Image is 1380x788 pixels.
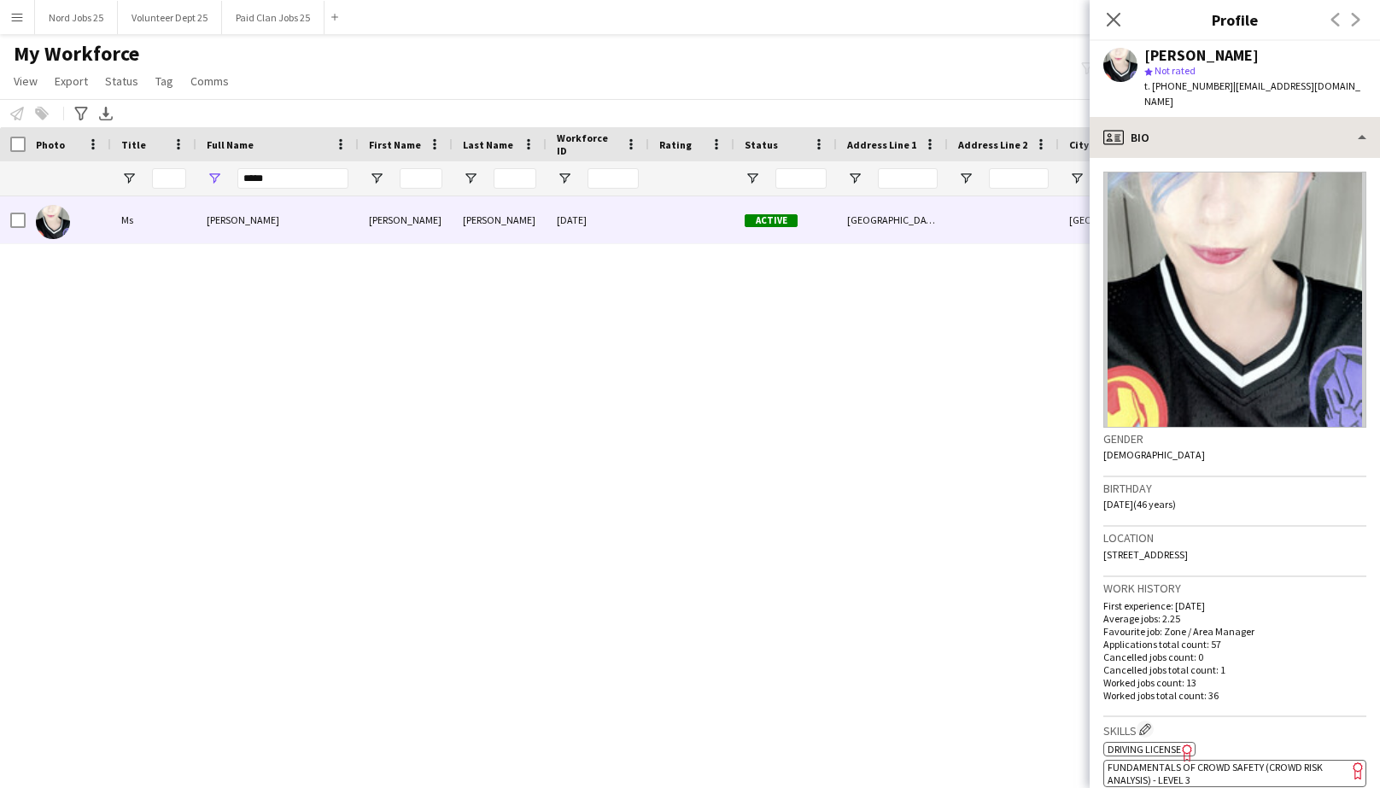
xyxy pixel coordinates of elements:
h3: Skills [1103,721,1366,738]
span: Status [745,138,778,151]
button: Open Filter Menu [121,171,137,186]
span: My Workforce [14,41,139,67]
span: Export [55,73,88,89]
p: Cancelled jobs total count: 1 [1103,663,1366,676]
p: Applications total count: 57 [1103,638,1366,651]
div: [GEOGRAPHIC_DATA] [1059,196,1161,243]
app-action-btn: Export XLSX [96,103,116,124]
span: t. [PHONE_NUMBER] [1144,79,1233,92]
span: Rating [659,138,692,151]
button: Open Filter Menu [745,171,760,186]
p: Worked jobs count: 13 [1103,676,1366,689]
input: Title Filter Input [152,168,186,189]
span: Fundamentals of Crowd Safety (Crowd Risk Analysis) - Level 3 [1108,761,1323,786]
span: Full Name [207,138,254,151]
button: Open Filter Menu [369,171,384,186]
div: Bio [1090,117,1380,158]
input: Workforce ID Filter Input [588,168,639,189]
button: Open Filter Menu [207,171,222,186]
p: Cancelled jobs count: 0 [1103,651,1366,663]
button: Nord Jobs 25 [35,1,118,34]
button: Open Filter Menu [557,171,572,186]
div: [GEOGRAPHIC_DATA], [GEOGRAPHIC_DATA], [GEOGRAPHIC_DATA] [837,196,948,243]
img: Crew avatar or photo [1103,172,1366,428]
span: Title [121,138,146,151]
button: Open Filter Menu [958,171,974,186]
span: Driving License [1108,743,1181,756]
p: Favourite job: Zone / Area Manager [1103,625,1366,638]
img: Sandie Hickey [36,205,70,239]
p: Average jobs: 2.25 [1103,612,1366,625]
span: City [1069,138,1089,151]
p: Worked jobs total count: 36 [1103,689,1366,702]
div: [PERSON_NAME] [1144,48,1259,63]
div: Ms [111,196,196,243]
h3: Birthday [1103,481,1366,496]
button: Open Filter Menu [847,171,862,186]
input: Full Name Filter Input [237,168,348,189]
span: [STREET_ADDRESS] [1103,548,1188,561]
span: Address Line 2 [958,138,1027,151]
span: [DATE] (46 years) [1103,498,1176,511]
span: Address Line 1 [847,138,916,151]
div: [PERSON_NAME] [359,196,453,243]
h3: Profile [1090,9,1380,31]
p: First experience: [DATE] [1103,599,1366,612]
button: Volunteer Dept 25 [118,1,222,34]
span: [PERSON_NAME] [207,213,279,226]
button: Open Filter Menu [1069,171,1085,186]
a: View [7,70,44,92]
a: Status [98,70,145,92]
span: Not rated [1155,64,1196,77]
h3: Work history [1103,581,1366,596]
input: Address Line 1 Filter Input [878,168,938,189]
div: [PERSON_NAME] [453,196,547,243]
input: Last Name Filter Input [494,168,536,189]
span: Comms [190,73,229,89]
input: Address Line 2 Filter Input [989,168,1049,189]
input: First Name Filter Input [400,168,442,189]
div: [DATE] [547,196,649,243]
span: [DEMOGRAPHIC_DATA] [1103,448,1205,461]
a: Export [48,70,95,92]
span: Tag [155,73,173,89]
input: Status Filter Input [775,168,827,189]
h3: Location [1103,530,1366,546]
a: Tag [149,70,180,92]
a: Comms [184,70,236,92]
span: Last Name [463,138,513,151]
span: Photo [36,138,65,151]
button: Open Filter Menu [463,171,478,186]
app-action-btn: Advanced filters [71,103,91,124]
span: Active [745,214,798,227]
span: Status [105,73,138,89]
span: | [EMAIL_ADDRESS][DOMAIN_NAME] [1144,79,1360,108]
span: First Name [369,138,421,151]
span: Workforce ID [557,131,618,157]
h3: Gender [1103,431,1366,447]
span: View [14,73,38,89]
button: Paid Clan Jobs 25 [222,1,325,34]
